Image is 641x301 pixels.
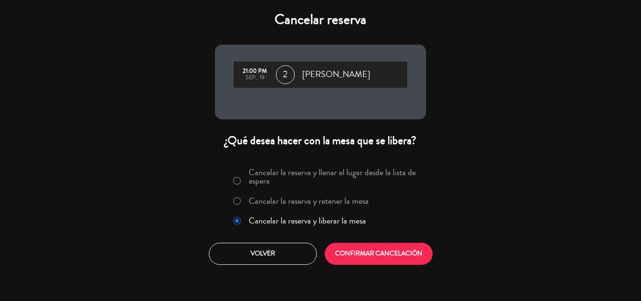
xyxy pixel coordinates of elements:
button: CONFIRMAR CANCELACIÓN [325,243,433,265]
label: Cancelar la reserva y retener la mesa [249,197,369,205]
div: sep., 19 [238,75,271,81]
span: [PERSON_NAME] [302,68,370,82]
div: ¿Qué desea hacer con la mesa que se libera? [215,133,426,148]
label: Cancelar la reserva y llenar el lugar desde la lista de espera [249,168,420,185]
h4: Cancelar reserva [215,11,426,28]
button: Volver [209,243,317,265]
span: 2 [276,65,295,84]
div: 21:00 PM [238,68,271,75]
label: Cancelar la reserva y liberar la mesa [249,216,366,225]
